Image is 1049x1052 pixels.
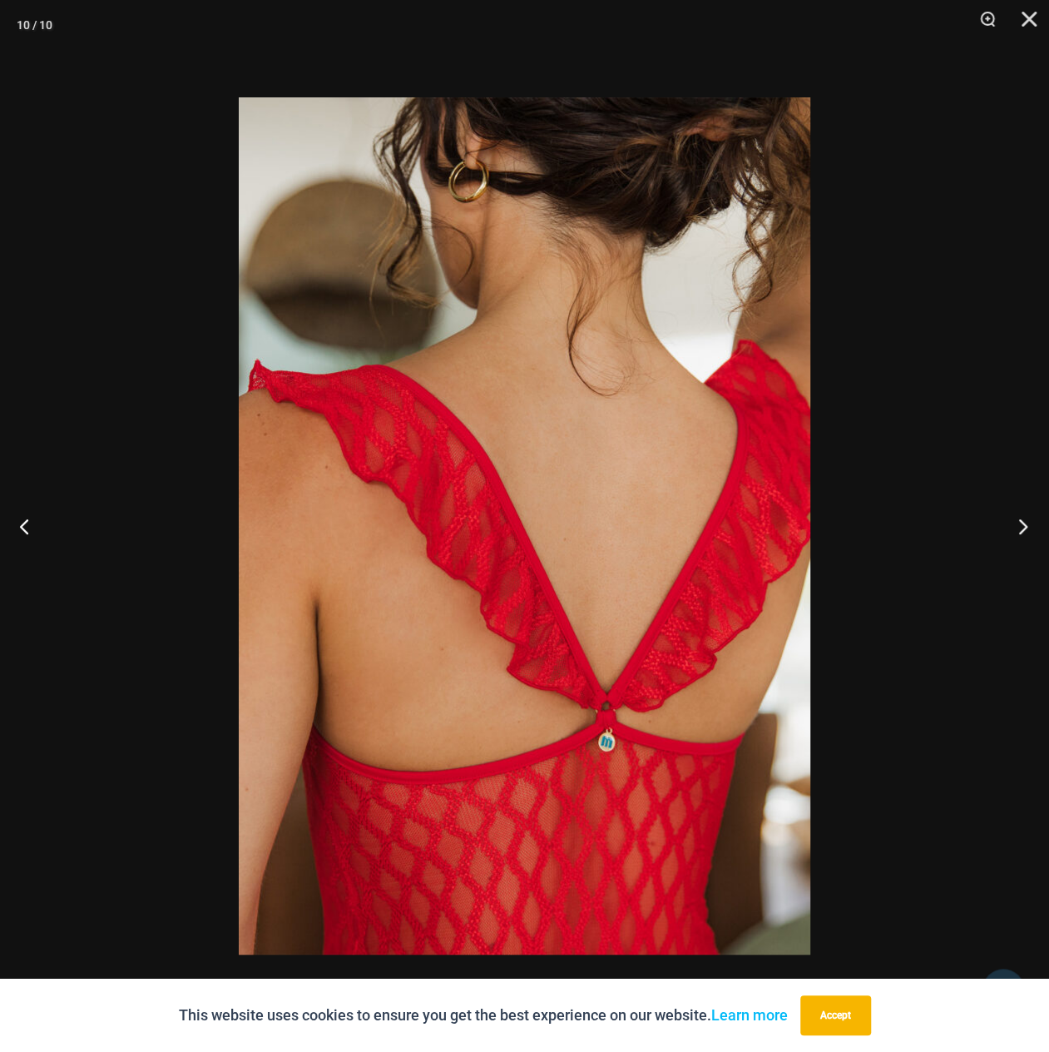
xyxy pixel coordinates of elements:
[711,1006,788,1024] a: Learn more
[239,97,810,955] img: Sometimes Red 587 Dress 07
[17,12,52,37] div: 10 / 10
[800,995,871,1035] button: Accept
[179,1003,788,1028] p: This website uses cookies to ensure you get the best experience on our website.
[987,484,1049,568] button: Next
